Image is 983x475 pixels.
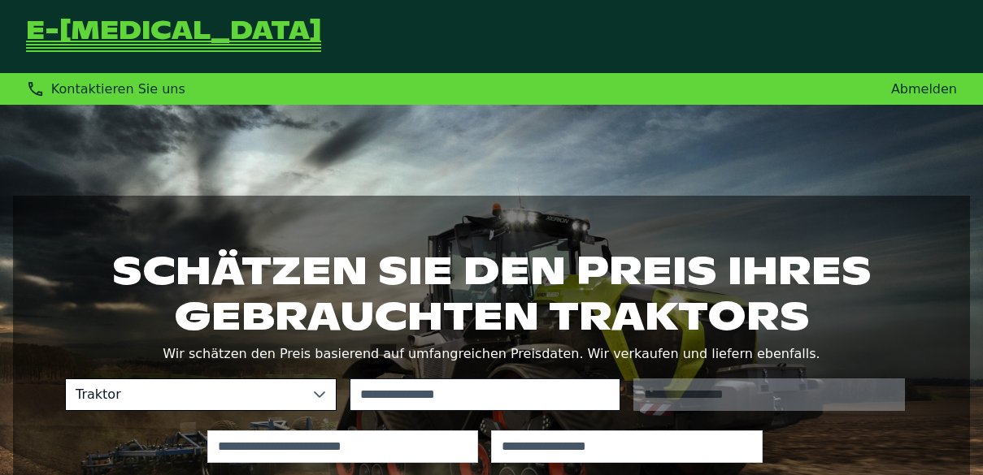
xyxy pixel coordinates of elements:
div: Kontaktieren Sie uns [26,80,185,98]
a: Zurück zur Startseite [26,19,321,54]
a: Abmelden [891,81,957,97]
span: Kontaktieren Sie uns [51,81,185,97]
span: Traktor [66,379,303,410]
h1: Schätzen Sie den Preis Ihres gebrauchten Traktors [65,248,918,339]
p: Wir schätzen den Preis basierend auf umfangreichen Preisdaten. Wir verkaufen und liefern ebenfalls. [65,343,918,365]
